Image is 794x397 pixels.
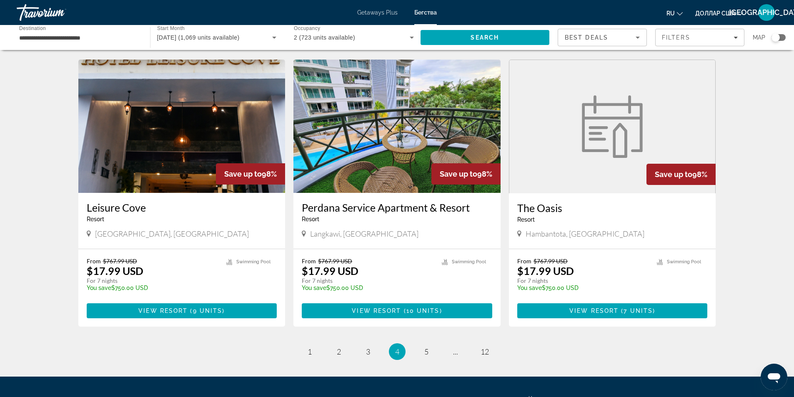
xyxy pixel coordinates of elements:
[357,9,398,16] a: Getaways Plus
[87,285,111,291] span: You save
[401,307,442,314] span: ( )
[624,307,653,314] span: 7 units
[646,164,716,185] div: 98%
[366,347,370,356] span: 3
[517,285,542,291] span: You save
[19,25,46,31] span: Destination
[302,285,433,291] p: $750.00 USD
[302,303,492,318] button: View Resort(10 units)
[509,60,716,193] a: The Oasis
[517,265,574,277] p: $17.99 USD
[452,259,486,265] span: Swimming Pool
[87,277,218,285] p: For 7 nights
[17,2,100,23] a: Травориум
[308,347,312,356] span: 1
[193,307,223,314] span: 9 units
[471,34,499,41] span: Search
[302,285,326,291] span: You save
[481,347,489,356] span: 12
[302,257,316,265] span: From
[406,307,440,314] span: 10 units
[526,229,644,238] span: Hambantota, [GEOGRAPHIC_DATA]
[421,30,550,45] button: Search
[761,364,787,390] iframe: Кнопка запуска окна обмена сообщениями
[310,229,418,238] span: Langkawi, [GEOGRAPHIC_DATA]
[19,33,139,43] input: Select destination
[666,7,683,19] button: Изменить язык
[78,343,716,360] nav: Pagination
[655,170,692,179] span: Save up to
[188,307,225,314] span: ( )
[577,95,648,158] img: The Oasis
[293,60,501,193] img: Perdana Service Apartment & Resort
[695,7,743,19] button: Изменить валюту
[431,163,501,185] div: 98%
[517,216,535,223] span: Resort
[78,60,286,193] img: Leisure Cove
[216,163,285,185] div: 98%
[453,347,458,356] span: ...
[87,216,104,222] span: Resort
[157,34,240,41] span: [DATE] (1,069 units available)
[138,307,188,314] span: View Resort
[302,201,492,214] a: Perdana Service Apartment & Resort
[534,257,568,265] span: $767.99 USD
[414,9,437,16] a: Бегства
[337,347,341,356] span: 2
[440,170,477,178] span: Save up to
[753,32,765,43] span: Map
[87,303,277,318] button: View Resort(9 units)
[95,229,249,238] span: [GEOGRAPHIC_DATA], [GEOGRAPHIC_DATA]
[236,259,271,265] span: Swimming Pool
[294,34,355,41] span: 2 (723 units available)
[87,201,277,214] a: Leisure Cove
[569,307,619,314] span: View Resort
[224,170,262,178] span: Save up to
[302,277,433,285] p: For 7 nights
[517,202,708,214] a: The Oasis
[87,265,143,277] p: $17.99 USD
[565,34,608,41] span: Best Deals
[655,29,744,46] button: Filters
[395,347,399,356] span: 4
[756,4,777,21] button: Меню пользователя
[318,257,352,265] span: $767.99 USD
[619,307,655,314] span: ( )
[662,34,690,41] span: Filters
[666,10,675,17] font: ru
[517,285,649,291] p: $750.00 USD
[517,257,531,265] span: From
[695,10,735,17] font: доллар США
[157,26,185,31] span: Start Month
[667,259,701,265] span: Swimming Pool
[424,347,428,356] span: 5
[294,26,320,31] span: Occupancy
[352,307,401,314] span: View Resort
[517,277,649,285] p: For 7 nights
[517,303,708,318] button: View Resort(7 units)
[302,216,319,222] span: Resort
[302,265,358,277] p: $17.99 USD
[565,32,640,42] mat-select: Sort by
[87,285,218,291] p: $750.00 USD
[103,257,137,265] span: $767.99 USD
[87,257,101,265] span: From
